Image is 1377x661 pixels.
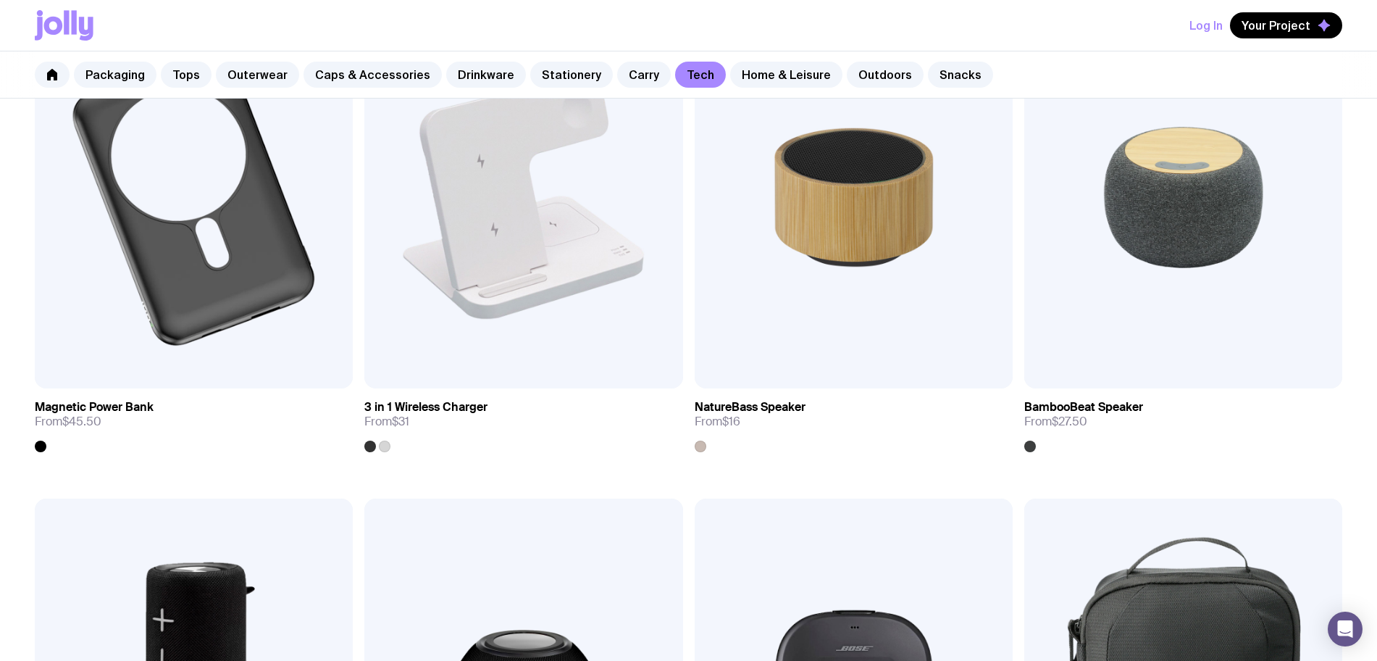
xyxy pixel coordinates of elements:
[62,414,101,429] span: $45.50
[74,62,156,88] a: Packaging
[1189,12,1223,38] button: Log In
[847,62,924,88] a: Outdoors
[446,62,526,88] a: Drinkware
[722,414,740,429] span: $16
[695,388,1013,452] a: NatureBass SpeakerFrom$16
[1024,388,1342,452] a: BambooBeat SpeakerFrom$27.50
[364,415,409,429] span: From
[730,62,842,88] a: Home & Leisure
[1230,12,1342,38] button: Your Project
[304,62,442,88] a: Caps & Accessories
[695,415,740,429] span: From
[1242,18,1310,33] span: Your Project
[35,400,154,415] h3: Magnetic Power Bank
[1024,400,1143,415] h3: BambooBeat Speaker
[216,62,299,88] a: Outerwear
[35,388,353,452] a: Magnetic Power BankFrom$45.50
[530,62,613,88] a: Stationery
[1052,414,1087,429] span: $27.50
[161,62,212,88] a: Tops
[617,62,671,88] a: Carry
[695,400,805,415] h3: NatureBass Speaker
[35,415,101,429] span: From
[364,400,487,415] h3: 3 in 1 Wireless Charger
[675,62,726,88] a: Tech
[1024,415,1087,429] span: From
[364,388,682,452] a: 3 in 1 Wireless ChargerFrom$31
[928,62,993,88] a: Snacks
[392,414,409,429] span: $31
[1328,612,1363,647] div: Open Intercom Messenger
